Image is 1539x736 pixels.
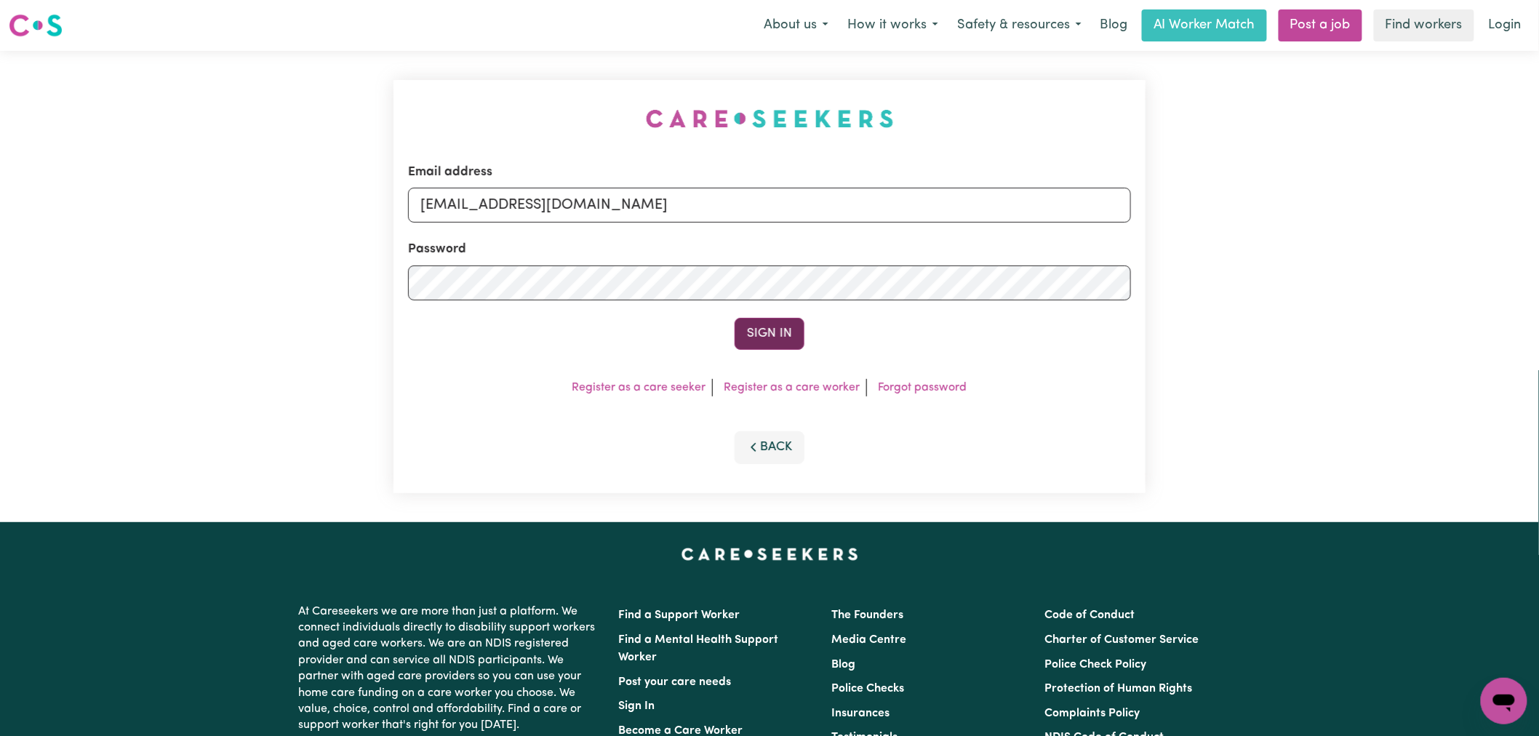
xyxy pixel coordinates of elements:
[1045,659,1147,671] a: Police Check Policy
[408,240,466,259] label: Password
[948,10,1091,41] button: Safety & resources
[879,382,967,393] a: Forgot password
[681,548,858,560] a: Careseekers home page
[1045,609,1135,621] a: Code of Conduct
[1374,9,1474,41] a: Find workers
[838,10,948,41] button: How it works
[831,683,904,695] a: Police Checks
[618,700,655,712] a: Sign In
[408,188,1131,223] input: Email address
[1279,9,1362,41] a: Post a job
[618,609,740,621] a: Find a Support Worker
[724,382,860,393] a: Register as a care worker
[831,659,855,671] a: Blog
[618,676,731,688] a: Post your care needs
[831,708,890,719] a: Insurances
[735,318,804,350] button: Sign In
[1045,634,1199,646] a: Charter of Customer Service
[618,634,778,663] a: Find a Mental Health Support Worker
[735,431,804,463] button: Back
[1142,9,1267,41] a: AI Worker Match
[408,163,492,182] label: Email address
[754,10,838,41] button: About us
[572,382,706,393] a: Register as a care seeker
[831,634,906,646] a: Media Centre
[831,609,903,621] a: The Founders
[1045,708,1140,719] a: Complaints Policy
[1481,678,1527,724] iframe: Button to launch messaging window
[9,9,63,42] a: Careseekers logo
[1045,683,1193,695] a: Protection of Human Rights
[9,12,63,39] img: Careseekers logo
[1480,9,1530,41] a: Login
[1091,9,1136,41] a: Blog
